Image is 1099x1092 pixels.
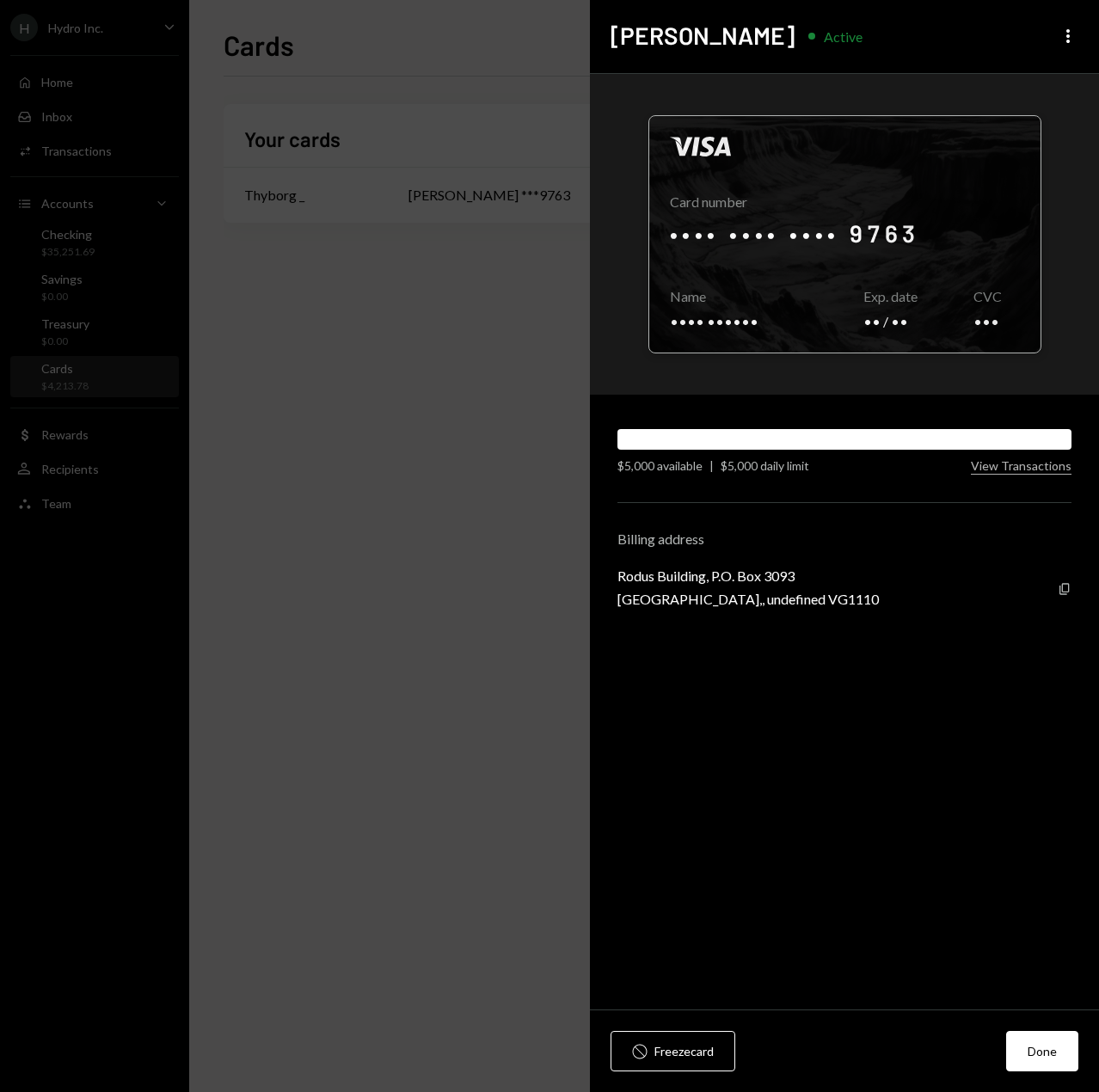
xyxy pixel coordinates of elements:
button: Done [1006,1031,1078,1071]
div: Rodus Building, P.O. Box 3093 [617,567,879,584]
div: [GEOGRAPHIC_DATA],, undefined VG1110 [617,591,879,607]
div: Billing address [617,531,1071,547]
div: $5,000 available [617,457,703,475]
div: | [709,457,714,475]
button: View Transactions [971,458,1071,475]
div: Click to reveal [648,115,1041,353]
div: Freeze card [654,1042,714,1060]
h2: [PERSON_NAME] [611,19,795,52]
button: Freezecard [611,1031,735,1071]
div: $5,000 daily limit [721,457,809,475]
div: Active [824,28,863,45]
